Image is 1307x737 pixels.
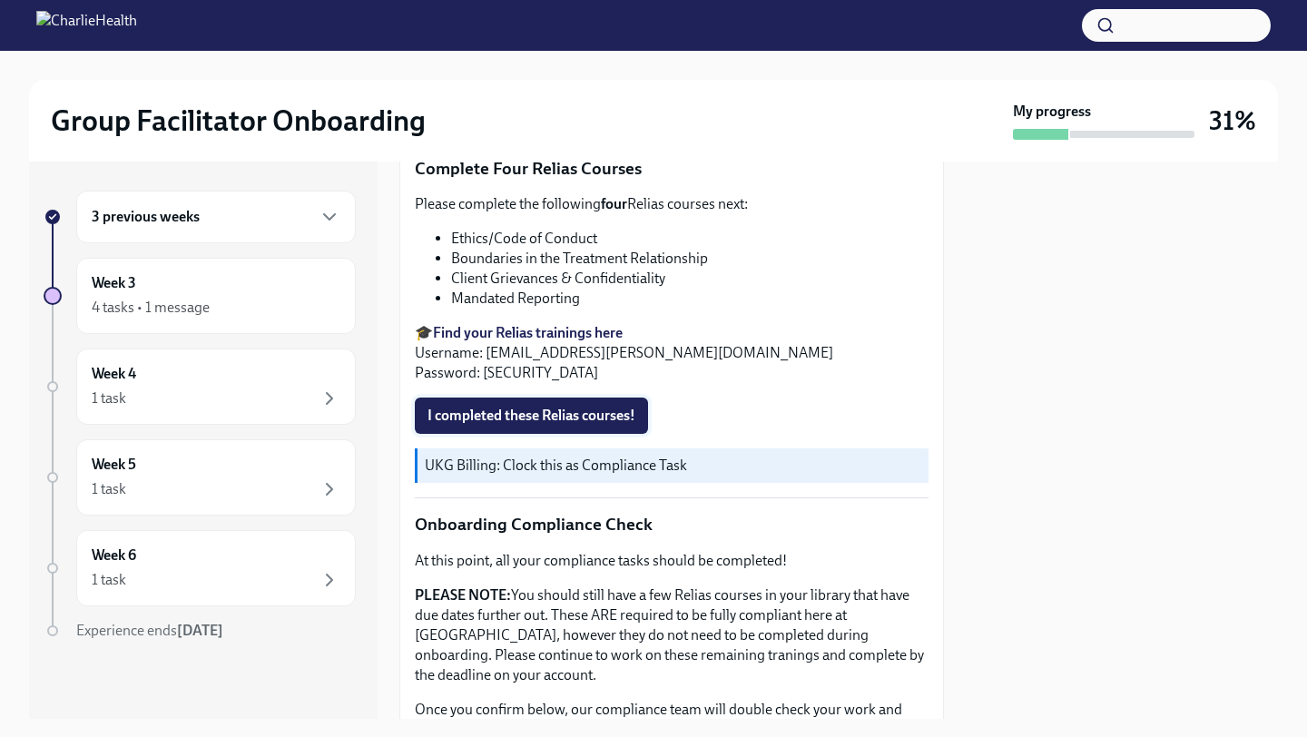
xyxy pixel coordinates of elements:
a: Find your Relias trainings here [433,324,623,341]
strong: [DATE] [177,622,223,639]
button: I completed these Relias courses! [415,398,648,434]
li: Ethics/Code of Conduct [451,229,929,249]
h6: 3 previous weeks [92,207,200,227]
h6: Week 6 [92,545,136,565]
strong: My progress [1013,102,1091,122]
strong: PLEASE NOTE: [415,586,511,604]
p: Please complete the following Relias courses next: [415,194,929,214]
p: Onboarding Compliance Check [415,513,929,536]
p: Complete Four Relias Courses [415,157,929,181]
div: 1 task [92,479,126,499]
p: UKG Billing: Clock this as Compliance Task [425,456,921,476]
p: You should still have a few Relias courses in your library that have due dates further out. These... [415,585,929,685]
h6: Week 3 [92,273,136,293]
li: Boundaries in the Treatment Relationship [451,249,929,269]
a: Week 34 tasks • 1 message [44,258,356,334]
a: Week 51 task [44,439,356,516]
strong: four [601,195,627,212]
p: At this point, all your compliance tasks should be completed! [415,551,929,571]
h6: Week 4 [92,364,136,384]
div: 1 task [92,388,126,408]
img: CharlieHealth [36,11,137,40]
a: Week 61 task [44,530,356,606]
h3: 31% [1209,104,1256,137]
span: I completed these Relias courses! [427,407,635,425]
div: 3 previous weeks [76,191,356,243]
span: Experience ends [76,622,223,639]
p: 🎓 Username: [EMAIL_ADDRESS][PERSON_NAME][DOMAIN_NAME] Password: [SECURITY_DATA] [415,323,929,383]
li: Client Grievances & Confidentiality [451,269,929,289]
div: 4 tasks • 1 message [92,298,210,318]
h6: Week 5 [92,455,136,475]
a: Week 41 task [44,349,356,425]
h2: Group Facilitator Onboarding [51,103,426,139]
div: 1 task [92,570,126,590]
li: Mandated Reporting [451,289,929,309]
